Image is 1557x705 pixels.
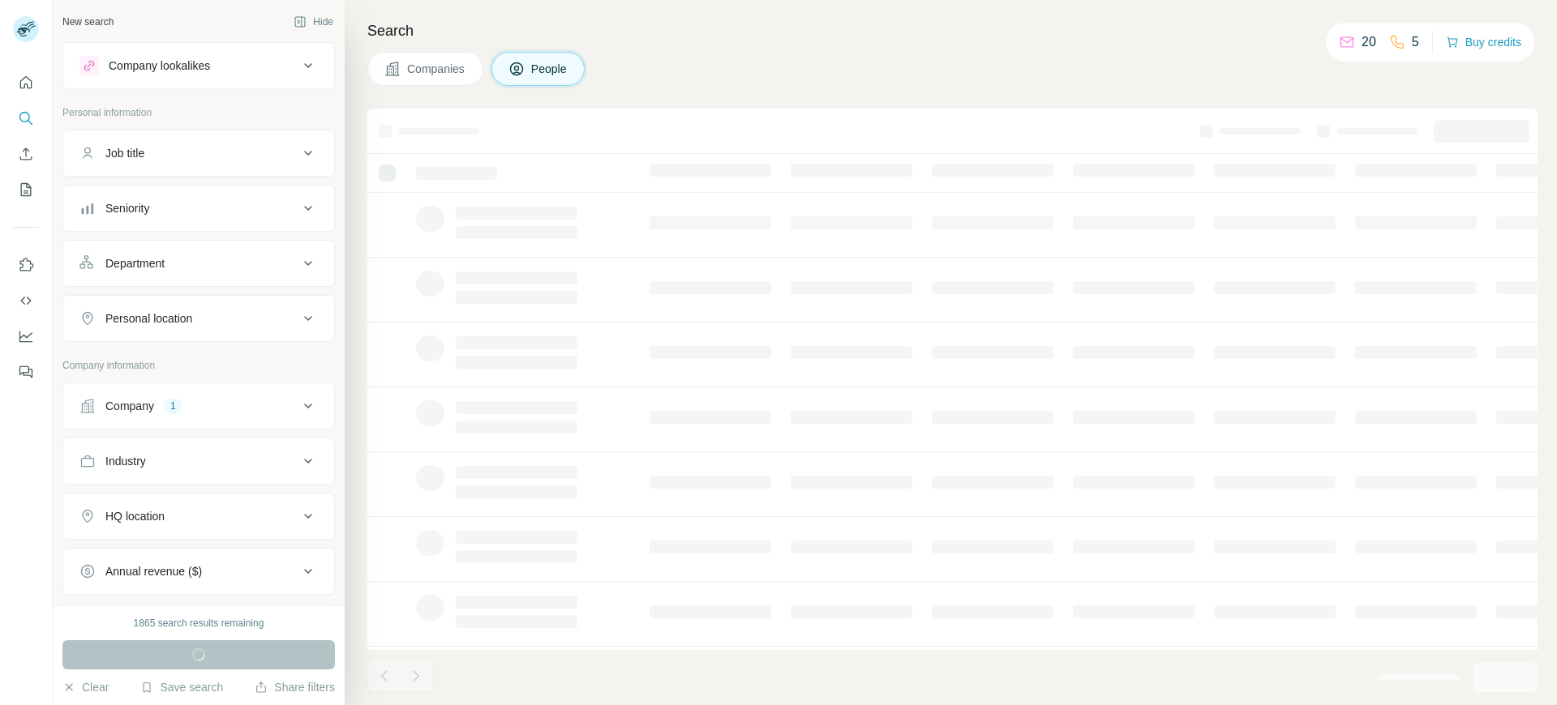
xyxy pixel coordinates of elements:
div: HQ location [105,508,165,524]
div: Job title [105,145,144,161]
div: Industry [105,453,146,469]
button: Feedback [13,357,39,387]
button: My lists [13,175,39,204]
p: 5 [1412,32,1419,52]
button: Enrich CSV [13,139,39,169]
p: Personal information [62,105,335,120]
button: HQ location [63,497,334,536]
button: Share filters [255,679,335,695]
div: Personal location [105,310,192,327]
button: Use Surfe on LinkedIn [13,250,39,280]
div: Seniority [105,200,149,216]
button: Hide [282,10,345,34]
button: Buy credits [1446,31,1521,53]
button: Seniority [63,189,334,228]
div: Company [105,398,154,414]
span: People [531,61,568,77]
p: Company information [62,358,335,373]
button: Clear [62,679,109,695]
button: Job title [63,134,334,173]
p: 20 [1362,32,1376,52]
button: Quick start [13,68,39,97]
div: 1865 search results remaining [134,616,264,630]
div: 1 [164,399,182,413]
button: Department [63,244,334,283]
div: Annual revenue ($) [105,563,202,579]
button: Search [13,104,39,133]
button: Personal location [63,299,334,338]
button: Use Surfe API [13,286,39,315]
button: Company1 [63,387,334,425]
h4: Search [367,19,1538,42]
button: Annual revenue ($) [63,552,334,591]
div: Department [105,255,165,271]
div: Company lookalikes [109,58,210,74]
span: Companies [407,61,466,77]
button: Save search [140,679,223,695]
button: Industry [63,442,334,481]
button: Company lookalikes [63,46,334,85]
button: Dashboard [13,322,39,351]
div: New search [62,15,114,29]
